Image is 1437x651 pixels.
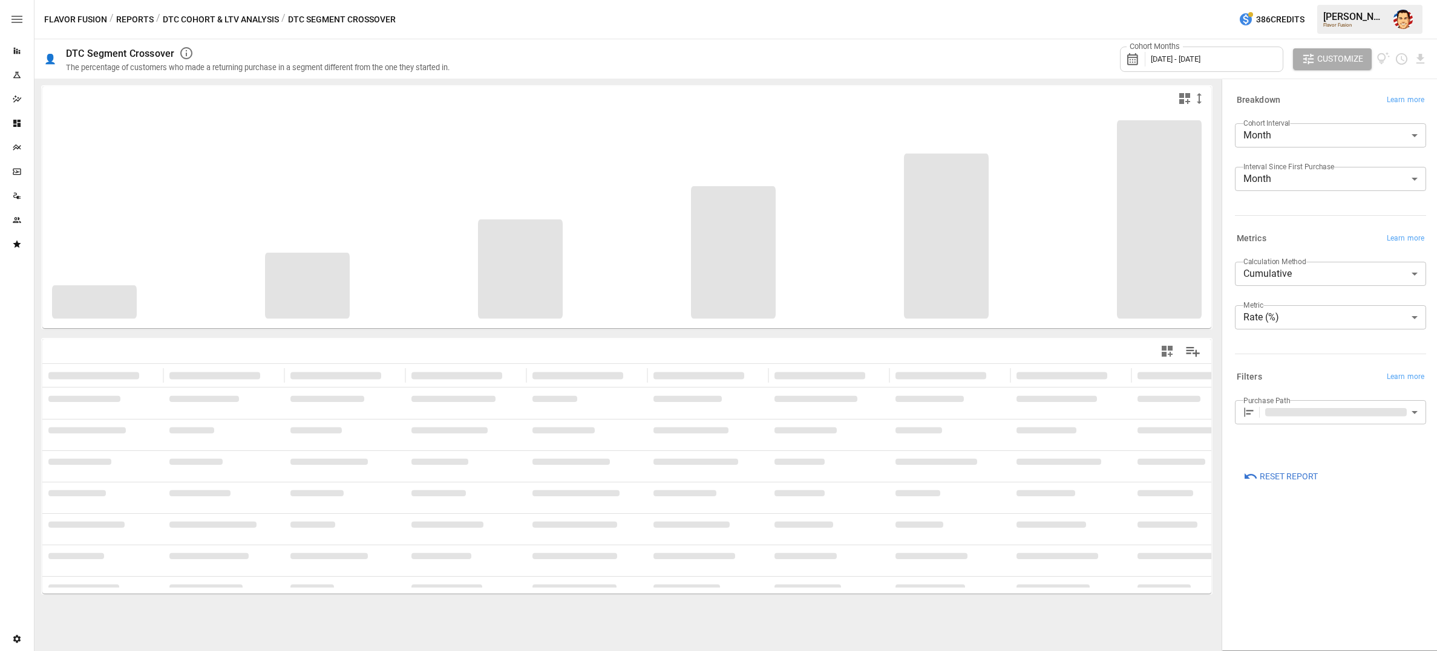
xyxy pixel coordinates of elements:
label: Cohort Interval [1243,118,1290,128]
label: Purchase Path [1243,395,1290,406]
button: Download report [1413,52,1427,66]
div: / [110,12,114,27]
button: Sort [987,367,1004,384]
div: / [281,12,286,27]
div: Cumulative [1235,262,1426,286]
div: Month [1235,123,1426,147]
span: Learn more [1387,233,1424,245]
div: Flavor Fusion [1323,22,1386,28]
button: View documentation [1376,48,1390,70]
div: Month [1235,167,1426,191]
div: [PERSON_NAME] [1323,11,1386,22]
button: Manage Columns [1179,338,1206,365]
label: Calculation Method [1243,256,1306,267]
label: Interval Since First Purchase [1243,161,1334,172]
button: Customize [1293,48,1372,70]
div: Rate (%) [1235,305,1426,329]
button: Schedule report [1395,52,1409,66]
span: Reset Report [1260,469,1318,484]
div: DTC Segment Crossover [66,48,174,59]
button: Austin Gardner-Smith [1386,2,1420,36]
button: Sort [140,367,157,384]
span: Customize [1317,51,1363,66]
button: Sort [1108,367,1125,384]
h6: Breakdown [1237,94,1280,107]
span: 386 Credits [1256,12,1304,27]
label: Metric [1243,300,1263,310]
button: DTC Cohort & LTV Analysis [163,12,279,27]
button: 386Credits [1234,8,1309,31]
div: 👤 [44,53,56,65]
button: Sort [866,367,883,384]
img: Austin Gardner-Smith [1393,10,1413,29]
button: Sort [261,367,278,384]
div: / [156,12,160,27]
h6: Metrics [1237,232,1266,245]
span: Learn more [1387,94,1424,106]
button: Sort [624,367,641,384]
h6: Filters [1237,371,1262,384]
div: The percentage of customers who made a returning purchase in a segment different from the one the... [66,63,450,72]
span: [DATE] - [DATE] [1151,54,1200,63]
button: Reset Report [1235,465,1326,487]
label: Cohort Months [1127,41,1183,52]
span: Learn more [1387,371,1424,383]
button: Sort [503,367,520,384]
button: Sort [745,367,762,384]
button: Reports [116,12,154,27]
button: Flavor Fusion [44,12,107,27]
button: Sort [382,367,399,384]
